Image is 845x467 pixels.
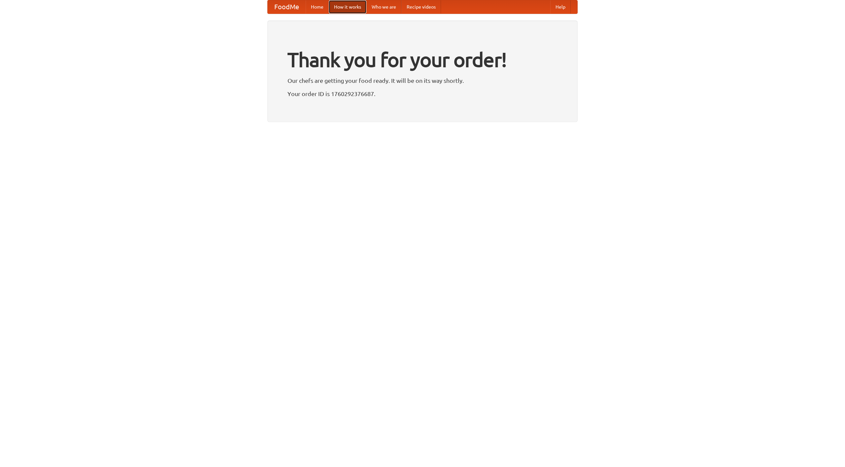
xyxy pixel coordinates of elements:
[401,0,441,14] a: Recipe videos
[306,0,329,14] a: Home
[550,0,571,14] a: Help
[329,0,366,14] a: How it works
[366,0,401,14] a: Who we are
[287,44,558,76] h1: Thank you for your order!
[287,89,558,99] p: Your order ID is 1760292376687.
[287,76,558,85] p: Our chefs are getting your food ready. It will be on its way shortly.
[268,0,306,14] a: FoodMe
